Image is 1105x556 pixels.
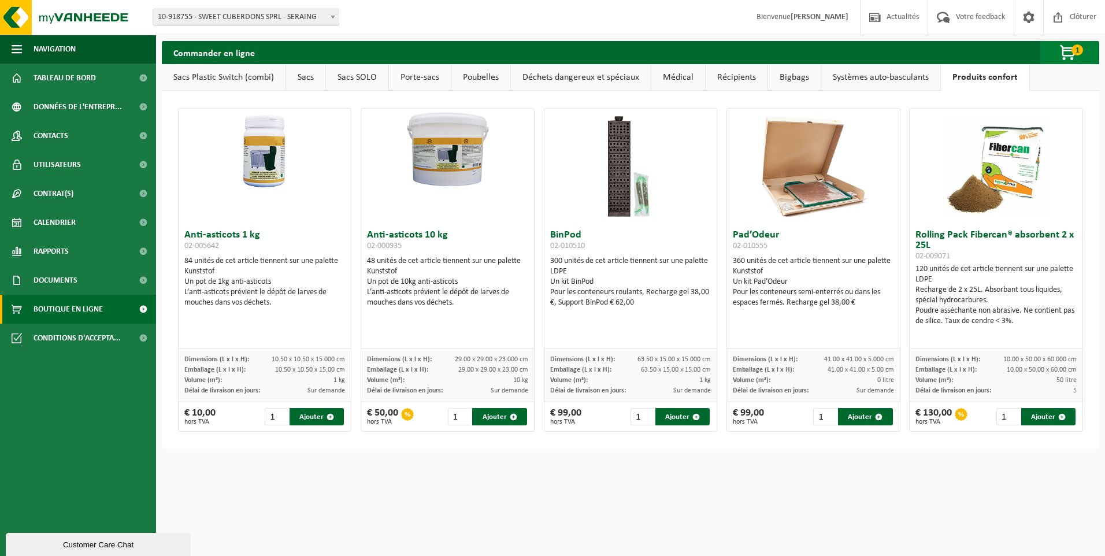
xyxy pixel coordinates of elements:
button: Ajouter [838,408,892,425]
span: hors TVA [184,418,216,425]
div: 120 unités de cet article tiennent sur une palette [915,264,1077,327]
span: Emballage (L x l x H): [184,366,246,373]
span: Volume (m³): [733,377,770,384]
div: € 10,00 [184,408,216,425]
input: 1 [813,408,837,425]
input: 1 [996,408,1020,425]
a: Produits confort [941,64,1029,91]
span: 63.50 x 15.00 x 15.00 cm [641,366,711,373]
span: Sur demande [491,387,528,394]
span: 63.50 x 15.00 x 15.000 cm [637,356,711,363]
div: Un kit Pad’Odeur [733,277,894,287]
div: L’anti-asticots prévient le dépôt de larves de mouches dans vos déchets. [367,287,528,308]
span: Boutique en ligne [34,295,103,324]
span: Navigation [34,35,76,64]
span: 5 [1073,387,1077,394]
a: Sacs SOLO [326,64,388,91]
a: Systèmes auto-basculants [821,64,940,91]
span: Sur demande [307,387,345,394]
span: Rapports [34,237,69,266]
div: Un pot de 1kg anti-asticots [184,277,346,287]
span: 29.00 x 29.00 x 23.000 cm [455,356,528,363]
span: Conditions d'accepta... [34,324,121,353]
span: Sur demande [673,387,711,394]
span: Dimensions (L x l x H): [733,356,798,363]
div: € 99,00 [550,408,581,425]
span: Volume (m³): [915,377,953,384]
span: 0 litre [877,377,894,384]
img: 02-010510 [573,109,688,224]
span: Dimensions (L x l x H): [550,356,615,363]
h3: BinPod [550,230,711,253]
div: € 99,00 [733,408,764,425]
div: Kunststof [733,266,894,277]
img: 02-009071 [939,109,1054,224]
span: Délai de livraison en jours: [733,387,809,394]
h3: Anti-asticots 10 kg [367,230,528,253]
span: 02-005642 [184,242,219,250]
span: 02-000935 [367,242,402,250]
input: 1 [448,408,472,425]
span: 10 kg [513,377,528,384]
a: Porte-sacs [389,64,451,91]
span: 10-918755 - SWEET CUBERDONS SPRL - SERAING [153,9,339,25]
span: hors TVA [367,418,398,425]
span: Emballage (L x l x H): [367,366,428,373]
span: 02-010510 [550,242,585,250]
span: Sur demande [856,387,894,394]
span: 10.00 x 50.00 x 60.000 cm [1003,356,1077,363]
span: 10.50 x 10.50 x 15.000 cm [272,356,345,363]
h3: Anti-asticots 1 kg [184,230,346,253]
span: hors TVA [550,418,581,425]
input: 1 [265,408,288,425]
a: Bigbags [768,64,821,91]
button: Ajouter [290,408,344,425]
span: Délai de livraison en jours: [915,387,991,394]
span: 02-010555 [733,242,767,250]
div: Poudre asséchante non abrasive. Ne contient pas de silice. Taux de cendre < 3%. [915,306,1077,327]
span: Délai de livraison en jours: [550,387,626,394]
input: 1 [631,408,654,425]
button: Ajouter [472,408,526,425]
span: Volume (m³): [367,377,405,384]
span: Calendrier [34,208,76,237]
iframe: chat widget [6,531,193,556]
a: Poubelles [451,64,510,91]
span: 1 kg [333,377,345,384]
span: 02-009071 [915,252,950,261]
span: 10-918755 - SWEET CUBERDONS SPRL - SERAING [153,9,339,26]
span: Volume (m³): [550,377,588,384]
span: Emballage (L x l x H): [733,366,794,373]
div: Un pot de 10kg anti-asticots [367,277,528,287]
span: Utilisateurs [34,150,81,179]
div: L’anti-asticots prévient le dépôt de larves de mouches dans vos déchets. [184,287,346,308]
a: Déchets dangereux et spéciaux [511,64,651,91]
a: Médical [651,64,705,91]
button: Ajouter [1021,408,1076,425]
h2: Commander en ligne [162,41,266,64]
span: 41.00 x 41.00 x 5.000 cm [824,356,894,363]
div: Pour les conteneurs semi-enterrés ou dans les espaces fermés. Recharge gel 38,00 € [733,287,894,308]
span: Dimensions (L x l x H): [367,356,432,363]
button: 1 [1040,41,1098,64]
div: Kunststof [367,266,528,277]
img: 02-010555 [755,109,871,224]
div: Pour les conteneurs roulants, Recharge gel 38,00 €, Support BinPod € 62,00 [550,287,711,308]
div: LDPE [915,275,1077,285]
span: Emballage (L x l x H): [915,366,977,373]
h3: Pad’Odeur [733,230,894,253]
span: Données de l'entrepr... [34,92,122,121]
span: 1 [1071,45,1083,55]
div: € 50,00 [367,408,398,425]
div: Kunststof [184,266,346,277]
div: 360 unités de cet article tiennent sur une palette [733,256,894,308]
div: € 130,00 [915,408,952,425]
span: 1 kg [699,377,711,384]
span: 29.00 x 29.00 x 23.00 cm [458,366,528,373]
a: Récipients [706,64,767,91]
div: 300 unités de cet article tiennent sur une palette [550,256,711,308]
img: 02-005642 [179,109,351,195]
a: Sacs Plastic Switch (combi) [162,64,285,91]
span: Dimensions (L x l x H): [184,356,249,363]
